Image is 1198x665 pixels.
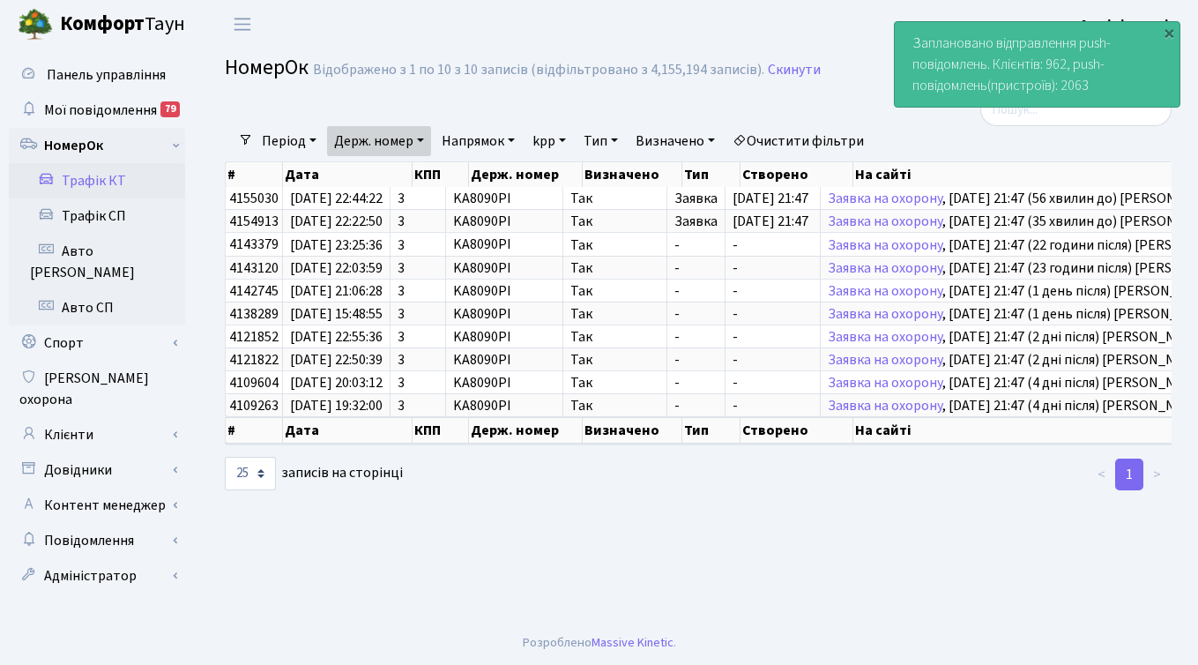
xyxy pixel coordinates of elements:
[828,189,942,208] a: Заявка на охорону
[60,10,145,38] b: Комфорт
[525,126,573,156] a: kpp
[523,633,676,653] div: Розроблено .
[570,284,659,298] span: Так
[828,350,942,370] a: Заявка на охорону
[674,214,718,228] span: Заявка
[9,417,185,452] a: Клієнти
[733,307,813,321] span: -
[674,399,718,413] span: -
[290,214,383,228] span: [DATE] 22:22:50
[828,304,942,324] a: Заявка на охорону
[290,330,383,344] span: [DATE] 22:55:36
[290,353,383,367] span: [DATE] 22:50:39
[570,376,659,390] span: Так
[570,353,659,367] span: Так
[674,238,718,252] span: -
[453,373,511,392] span: KA8090PI
[740,162,853,187] th: Створено
[9,234,185,290] a: Авто [PERSON_NAME]
[725,126,871,156] a: Очистити фільтри
[9,93,185,128] a: Мої повідомлення79
[453,212,511,231] span: KA8090PI
[453,189,511,208] span: KA8090PI
[229,373,279,392] span: 4109604
[398,376,438,390] span: 3
[290,261,383,275] span: [DATE] 22:03:59
[577,126,625,156] a: Тип
[225,457,276,490] select: записів на сторінці
[413,417,469,444] th: КПП
[9,558,185,594] a: Адміністратор
[453,281,511,301] span: KA8090PI
[283,417,413,444] th: Дата
[290,307,383,321] span: [DATE] 15:48:55
[9,361,185,417] a: [PERSON_NAME] охорона
[674,330,718,344] span: -
[453,258,511,278] span: KA8090PI
[398,214,438,228] span: 3
[733,330,813,344] span: -
[674,261,718,275] span: -
[1080,15,1177,34] b: Адміністрація
[226,417,283,444] th: #
[290,191,383,205] span: [DATE] 22:44:22
[225,52,309,83] span: НомерОк
[733,399,813,413] span: -
[398,353,438,367] span: 3
[469,417,582,444] th: Держ. номер
[592,633,673,652] a: Massive Kinetic
[18,7,53,42] img: logo.png
[1080,14,1177,35] a: Адміністрація
[290,399,383,413] span: [DATE] 19:32:00
[674,353,718,367] span: -
[327,126,431,156] a: Держ. номер
[47,65,166,85] span: Панель управління
[469,162,582,187] th: Держ. номер
[828,235,942,255] a: Заявка на охорону
[9,325,185,361] a: Спорт
[229,396,279,415] span: 4109263
[740,417,853,444] th: Створено
[733,353,813,367] span: -
[9,488,185,523] a: Контент менеджер
[229,212,279,231] span: 4154913
[733,284,813,298] span: -
[768,62,821,78] a: Скинути
[570,191,659,205] span: Так
[229,189,279,208] span: 4155030
[453,350,511,370] span: KA8090PI
[398,238,438,252] span: 3
[828,396,942,415] a: Заявка на охорону
[674,284,718,298] span: -
[229,350,279,370] span: 4121822
[9,452,185,488] a: Довідники
[570,399,659,413] span: Так
[895,22,1179,107] div: Заплановано відправлення push-повідомлень. Клієнтів: 962, push-повідомлень(пристроїв): 2063
[583,162,682,187] th: Визначено
[290,238,383,252] span: [DATE] 23:25:36
[682,162,740,187] th: Тип
[570,238,659,252] span: Так
[583,417,682,444] th: Визначено
[220,10,264,39] button: Переключити навігацію
[828,327,942,347] a: Заявка на охорону
[453,304,511,324] span: KA8090PI
[9,198,185,234] a: Трафік СП
[290,284,383,298] span: [DATE] 21:06:28
[9,128,185,163] a: НомерОк
[828,373,942,392] a: Заявка на охорону
[9,523,185,558] a: Повідомлення
[733,261,813,275] span: -
[733,191,813,205] span: [DATE] 21:47
[9,290,185,325] a: Авто СП
[398,399,438,413] span: 3
[313,62,764,78] div: Відображено з 1 по 10 з 10 записів (відфільтровано з 4,155,194 записів).
[570,307,659,321] span: Так
[674,191,718,205] span: Заявка
[9,57,185,93] a: Панель управління
[398,330,438,344] span: 3
[828,258,942,278] a: Заявка на охорону
[229,235,279,255] span: 4143379
[290,376,383,390] span: [DATE] 20:03:12
[398,284,438,298] span: 3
